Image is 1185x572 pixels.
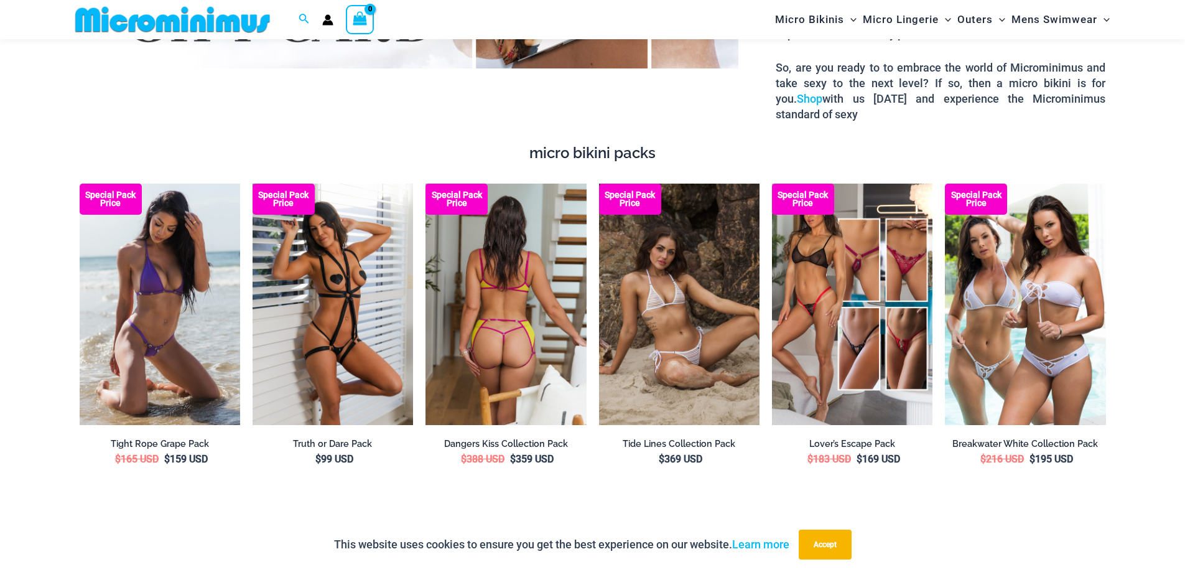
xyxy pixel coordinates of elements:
[945,191,1007,207] b: Special Pack Price
[80,144,1106,162] h4: micro bikini packs
[957,4,993,35] span: Outers
[732,538,789,551] a: Learn more
[315,453,321,465] span: $
[807,453,813,465] span: $
[461,453,504,465] bdi: 388 USD
[844,4,857,35] span: Menu Toggle
[1011,4,1097,35] span: Mens Swimwear
[980,453,986,465] span: $
[863,4,939,35] span: Micro Lingerie
[1097,4,1110,35] span: Menu Toggle
[945,184,1105,425] a: Collection Pack (5) Breakwater White 341 Top 4956 Shorts 08Breakwater White 341 Top 4956 Shorts 08
[797,92,822,105] a: Shop
[1029,453,1035,465] span: $
[1029,453,1073,465] bdi: 195 USD
[775,4,844,35] span: Micro Bikinis
[299,12,310,27] a: Search icon link
[253,184,413,424] a: Truth or Dare Black 1905 Bodysuit 611 Micro 07 Truth or Dare Black 1905 Bodysuit 611 Micro 06Trut...
[80,438,240,450] a: Tight Rope Grape Pack
[425,184,586,425] img: Dangers Kiss Solar Flair 1060 Bra 611 Micro 1760 Garter 03
[115,453,121,465] span: $
[939,4,951,35] span: Menu Toggle
[80,184,240,424] a: Tight Rope Grape 319 Tri Top 4212 Micro Bottom 02 Tight Rope Grape 319 Tri Top 4212 Micro Bottom ...
[80,191,142,207] b: Special Pack Price
[1008,4,1113,35] a: Mens SwimwearMenu ToggleMenu Toggle
[461,453,467,465] span: $
[164,453,208,465] bdi: 159 USD
[164,453,170,465] span: $
[425,191,488,207] b: Special Pack Price
[599,184,760,424] a: Tide Lines White 308 Tri Top 470 Thong 07 Tide Lines Black 308 Tri Top 480 Micro 01Tide Lines Bla...
[659,453,702,465] bdi: 369 USD
[772,191,834,207] b: Special Pack Price
[425,184,586,425] a: Dangers kiss Collection Pack Dangers Kiss Solar Flair 1060 Bra 611 Micro 1760 Garter 03Dangers Ki...
[945,184,1105,425] img: Collection Pack (5)
[346,5,374,34] a: View Shopping Cart, empty
[954,4,1008,35] a: OutersMenu ToggleMenu Toggle
[799,530,852,560] button: Accept
[253,184,413,424] img: Truth or Dare Black 1905 Bodysuit 611 Micro 07
[510,453,554,465] bdi: 359 USD
[857,453,900,465] bdi: 169 USD
[425,438,586,450] a: Dangers Kiss Collection Pack
[322,14,333,26] a: Account icon link
[772,184,932,424] img: Lovers Escape Pack
[334,535,789,554] p: This website uses cookies to ensure you get the best experience on our website.
[599,184,760,424] img: Tide Lines White 308 Tri Top 470 Thong 07
[776,60,1105,123] p: So, are you ready to to embrace the world of Microminimus and take sexy to the next level? If so,...
[860,4,954,35] a: Micro LingerieMenu ToggleMenu Toggle
[993,4,1005,35] span: Menu Toggle
[253,438,413,450] a: Truth or Dare Pack
[772,4,860,35] a: Micro BikinisMenu ToggleMenu Toggle
[857,453,862,465] span: $
[599,191,661,207] b: Special Pack Price
[772,438,932,450] a: Lover’s Escape Pack
[659,453,664,465] span: $
[510,453,516,465] span: $
[980,453,1024,465] bdi: 216 USD
[115,453,159,465] bdi: 165 USD
[770,2,1115,37] nav: Site Navigation
[945,438,1105,450] a: Breakwater White Collection Pack
[315,453,353,465] bdi: 99 USD
[70,6,275,34] img: MM SHOP LOGO FLAT
[772,184,932,424] a: Lovers Escape Pack Zoe Deep Red 689 Micro Thong 04Zoe Deep Red 689 Micro Thong 04
[599,438,760,450] a: Tide Lines Collection Pack
[807,453,851,465] bdi: 183 USD
[253,191,315,207] b: Special Pack Price
[80,184,240,424] img: Tight Rope Grape 319 Tri Top 4212 Micro Bottom 02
